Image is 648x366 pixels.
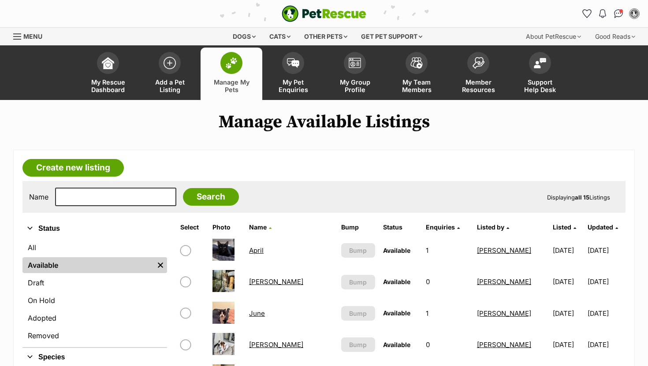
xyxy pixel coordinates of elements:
[588,266,625,297] td: [DATE]
[589,28,641,45] div: Good Reads
[227,28,262,45] div: Dogs
[549,298,586,329] td: [DATE]
[341,243,375,258] button: Bump
[383,247,410,254] span: Available
[183,188,239,206] input: Search
[588,329,625,360] td: [DATE]
[22,240,167,255] a: All
[588,235,625,266] td: [DATE]
[611,7,626,21] a: Conversations
[477,340,531,349] a: [PERSON_NAME]
[22,351,167,363] button: Species
[201,48,262,100] a: Manage My Pets
[22,257,154,273] a: Available
[520,28,587,45] div: About PetRescue
[22,275,167,291] a: Draft
[426,223,455,231] span: translation missing: en.admin.listings.index.attributes.enquiries
[22,328,167,344] a: Removed
[249,223,267,231] span: Name
[580,7,594,21] a: Favourites
[29,193,48,201] label: Name
[349,309,367,318] span: Bump
[383,309,410,317] span: Available
[349,340,367,349] span: Bump
[426,223,460,231] a: Enquiries
[580,7,641,21] ul: Account quick links
[386,48,447,100] a: My Team Members
[287,58,299,68] img: pet-enquiries-icon-7e3ad2cf08bfb03b45e93fb7055b45f3efa6380592205ae92323e6603595dc1f.svg
[298,28,354,45] div: Other pets
[22,238,167,347] div: Status
[249,246,264,255] a: April
[13,28,48,44] a: Menu
[596,7,610,21] button: Notifications
[477,223,504,231] span: Listed by
[338,220,379,234] th: Bump
[553,223,571,231] span: Listed
[599,9,606,18] img: notifications-46538b983faf8c2785f20acdc204bb7945ddae34d4c08c2a6579f10ce5e182be.svg
[282,5,366,22] img: logo-e224e6f780fb5917bec1dbf3a21bbac754714ae5b6737aabdf751b685950b380.svg
[422,329,473,360] td: 0
[349,277,367,287] span: Bump
[249,340,303,349] a: [PERSON_NAME]
[139,48,201,100] a: Add a Pet Listing
[477,309,531,318] a: [PERSON_NAME]
[164,57,176,69] img: add-pet-listing-icon-0afa8454b4691262ce3f59096e99ab1cd57d4a30225e0717b998d2c9b9846f56.svg
[422,235,473,266] td: 1
[335,78,375,93] span: My Group Profile
[22,310,167,326] a: Adopted
[549,329,586,360] td: [DATE]
[324,48,386,100] a: My Group Profile
[22,223,167,234] button: Status
[549,266,586,297] td: [DATE]
[447,48,509,100] a: Member Resources
[212,78,251,93] span: Manage My Pets
[341,337,375,352] button: Bump
[477,246,531,255] a: [PERSON_NAME]
[588,223,613,231] span: Updated
[349,246,367,255] span: Bump
[509,48,571,100] a: Support Help Desk
[23,33,42,40] span: Menu
[520,78,560,93] span: Support Help Desk
[341,306,375,321] button: Bump
[249,277,303,286] a: [PERSON_NAME]
[575,194,589,201] strong: all 15
[553,223,576,231] a: Listed
[349,58,361,68] img: group-profile-icon-3fa3cf56718a62981997c0bc7e787c4b2cf8bcc04b72c1350f741eb67cf2f40e.svg
[22,159,124,177] a: Create new listing
[547,194,610,201] span: Displaying Listings
[472,57,484,69] img: member-resources-icon-8e73f808a243e03378d46382f2149f9095a855e16c252ad45f914b54edf8863c.svg
[549,235,586,266] td: [DATE]
[458,78,498,93] span: Member Resources
[422,298,473,329] td: 1
[209,220,245,234] th: Photo
[588,223,618,231] a: Updated
[477,223,509,231] a: Listed by
[225,57,238,69] img: manage-my-pets-icon-02211641906a0b7f246fdf0571729dbe1e7629f14944591b6c1af311fb30b64b.svg
[150,78,190,93] span: Add a Pet Listing
[383,341,410,348] span: Available
[77,48,139,100] a: My Rescue Dashboard
[383,278,410,285] span: Available
[614,9,623,18] img: chat-41dd97257d64d25036548639549fe6c8038ab92f7586957e7f3b1b290dea8141.svg
[282,5,366,22] a: PetRescue
[154,257,167,273] a: Remove filter
[380,220,421,234] th: Status
[534,58,546,68] img: help-desk-icon-fdf02630f3aa405de69fd3d07c3f3aa587a6932b1a1747fa1d2bba05be0121f9.svg
[410,57,423,69] img: team-members-icon-5396bd8760b3fe7c0b43da4ab00e1e3bb1a5d9ba89233759b79545d2d3fc5d0d.svg
[627,7,641,21] button: My account
[249,223,272,231] a: Name
[177,220,208,234] th: Select
[262,48,324,100] a: My Pet Enquiries
[477,277,531,286] a: [PERSON_NAME]
[355,28,428,45] div: Get pet support
[88,78,128,93] span: My Rescue Dashboard
[249,309,265,318] a: June
[341,275,375,289] button: Bump
[397,78,436,93] span: My Team Members
[588,298,625,329] td: [DATE]
[630,9,639,18] img: Aimee Paltridge profile pic
[422,266,473,297] td: 0
[22,292,167,308] a: On Hold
